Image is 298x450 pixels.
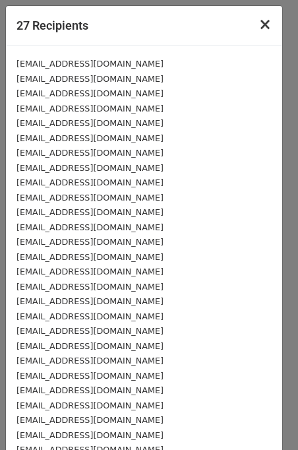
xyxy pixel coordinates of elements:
iframe: Chat Widget [232,387,298,450]
small: [EMAIL_ADDRESS][DOMAIN_NAME] [16,296,164,306]
span: × [258,15,272,34]
small: [EMAIL_ADDRESS][DOMAIN_NAME] [16,385,164,395]
small: [EMAIL_ADDRESS][DOMAIN_NAME] [16,207,164,217]
small: [EMAIL_ADDRESS][DOMAIN_NAME] [16,59,164,69]
small: [EMAIL_ADDRESS][DOMAIN_NAME] [16,88,164,98]
h5: 27 Recipients [16,16,88,34]
small: [EMAIL_ADDRESS][DOMAIN_NAME] [16,282,164,292]
small: [EMAIL_ADDRESS][DOMAIN_NAME] [16,311,164,321]
small: [EMAIL_ADDRESS][DOMAIN_NAME] [16,326,164,336]
small: [EMAIL_ADDRESS][DOMAIN_NAME] [16,163,164,173]
button: Close [248,6,282,43]
small: [EMAIL_ADDRESS][DOMAIN_NAME] [16,356,164,366]
small: [EMAIL_ADDRESS][DOMAIN_NAME] [16,401,164,410]
small: [EMAIL_ADDRESS][DOMAIN_NAME] [16,341,164,351]
small: [EMAIL_ADDRESS][DOMAIN_NAME] [16,237,164,247]
small: [EMAIL_ADDRESS][DOMAIN_NAME] [16,118,164,128]
small: [EMAIL_ADDRESS][DOMAIN_NAME] [16,415,164,425]
small: [EMAIL_ADDRESS][DOMAIN_NAME] [16,148,164,158]
small: [EMAIL_ADDRESS][DOMAIN_NAME] [16,371,164,381]
small: [EMAIL_ADDRESS][DOMAIN_NAME] [16,193,164,203]
small: [EMAIL_ADDRESS][DOMAIN_NAME] [16,267,164,276]
small: [EMAIL_ADDRESS][DOMAIN_NAME] [16,104,164,113]
small: [EMAIL_ADDRESS][DOMAIN_NAME] [16,133,164,143]
small: [EMAIL_ADDRESS][DOMAIN_NAME] [16,430,164,440]
small: [EMAIL_ADDRESS][DOMAIN_NAME] [16,252,164,262]
small: [EMAIL_ADDRESS][DOMAIN_NAME] [16,177,164,187]
small: [EMAIL_ADDRESS][DOMAIN_NAME] [16,74,164,84]
small: [EMAIL_ADDRESS][DOMAIN_NAME] [16,222,164,232]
